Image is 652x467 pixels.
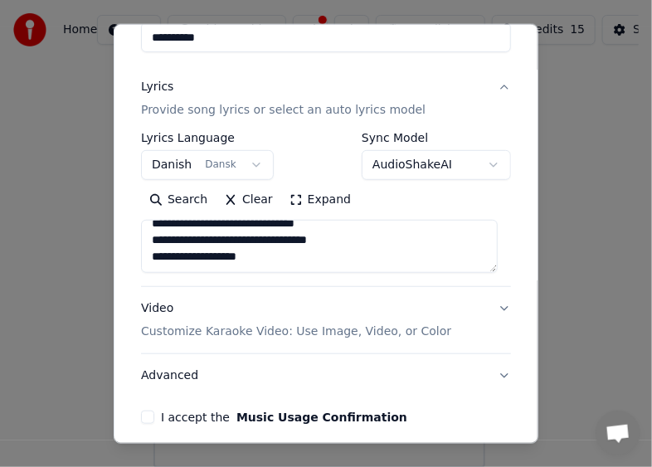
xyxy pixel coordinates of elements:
button: LyricsProvide song lyrics or select an auto lyrics model [141,66,511,132]
div: Video [141,300,451,340]
button: Clear [216,187,281,213]
button: I accept the [236,411,407,423]
p: Provide song lyrics or select an auto lyrics model [141,102,426,119]
div: Lyrics [141,79,173,95]
button: VideoCustomize Karaoke Video: Use Image, Video, or Color [141,287,511,353]
button: Advanced [141,354,511,397]
label: Sync Model [362,132,511,144]
label: Lyrics Language [141,132,274,144]
div: LyricsProvide song lyrics or select an auto lyrics model [141,132,511,286]
button: Expand [281,187,359,213]
label: I accept the [161,411,407,423]
p: Customize Karaoke Video: Use Image, Video, or Color [141,323,451,340]
button: Search [141,187,216,213]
